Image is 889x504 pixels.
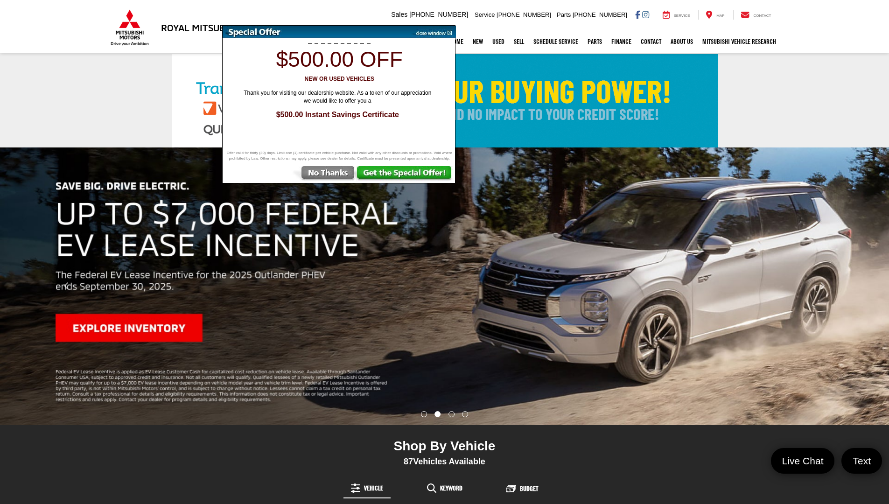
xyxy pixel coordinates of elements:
[223,26,409,38] img: Special Offer
[698,30,781,53] a: Mitsubishi Vehicle Research
[356,166,455,183] img: Get the Special Offer
[636,30,666,53] a: Contact
[488,30,509,53] a: Used
[291,166,356,183] img: No Thanks, Continue to Website
[228,76,451,82] h3: New or Used Vehicles
[635,11,640,18] a: Facebook: Click to visit our Facebook page
[642,11,649,18] a: Instagram: Click to visit our Instagram page
[172,54,718,147] img: Check Your Buying Power
[756,166,889,406] button: Click to view next picture.
[497,11,551,18] span: [PHONE_NUMBER]
[753,14,771,18] span: Contact
[699,10,731,20] a: Map
[607,30,636,53] a: Finance
[557,11,571,18] span: Parts
[364,485,383,491] span: Vehicle
[225,150,454,161] span: Offer valid for thirty (30) days. Limit one (1) certificate per vehicle purchase. Not valid with ...
[435,411,441,417] li: Go to slide number 2.
[509,30,529,53] a: Sell
[656,10,697,20] a: Service
[777,455,828,467] span: Live Chat
[283,438,607,456] div: Shop By Vehicle
[391,11,407,18] span: Sales
[848,455,875,467] span: Text
[475,11,495,18] span: Service
[716,14,724,18] span: Map
[583,30,607,53] a: Parts: Opens in a new tab
[462,411,468,417] li: Go to slide number 4.
[573,11,627,18] span: [PHONE_NUMBER]
[841,448,882,474] a: Text
[161,22,243,33] h3: Royal Mitsubishi
[404,457,413,466] span: 87
[666,30,698,53] a: About Us
[445,30,468,53] a: Home
[674,14,690,18] span: Service
[468,30,488,53] a: New
[448,411,455,417] li: Go to slide number 3.
[734,10,778,20] a: Contact
[440,485,462,491] span: Keyword
[421,411,427,417] li: Go to slide number 1.
[771,448,835,474] a: Live Chat
[409,11,468,18] span: [PHONE_NUMBER]
[228,48,451,71] h1: $500.00 off
[409,26,456,38] img: close window
[109,9,151,46] img: Mitsubishi
[283,456,607,467] div: Vehicles Available
[232,110,442,120] span: $500.00 Instant Savings Certificate
[520,485,538,492] span: Budget
[237,89,438,105] span: Thank you for visiting our dealership website. As a token of our appreciation we would like to of...
[529,30,583,53] a: Schedule Service: Opens in a new tab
